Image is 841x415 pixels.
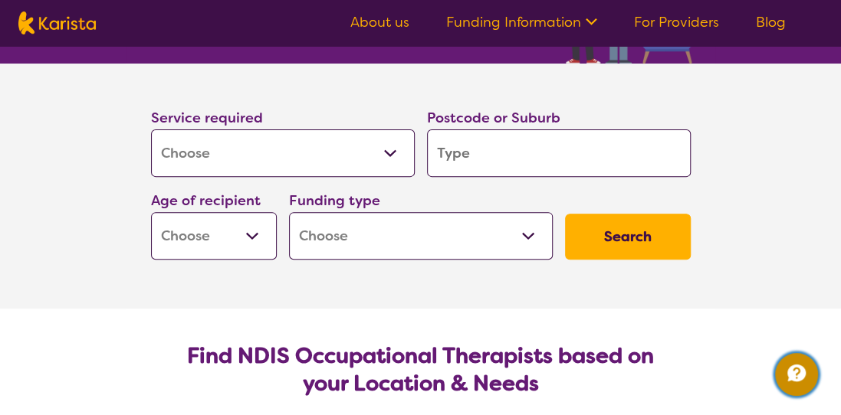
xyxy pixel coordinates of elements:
[634,13,719,31] a: For Providers
[151,191,261,210] label: Age of recipient
[446,13,597,31] a: Funding Information
[289,191,380,210] label: Funding type
[163,342,678,397] h2: Find NDIS Occupational Therapists based on your Location & Needs
[427,129,691,177] input: Type
[151,109,263,127] label: Service required
[18,11,96,34] img: Karista logo
[756,13,786,31] a: Blog
[775,353,818,396] button: Channel Menu
[350,13,409,31] a: About us
[565,214,691,260] button: Search
[427,109,560,127] label: Postcode or Suburb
